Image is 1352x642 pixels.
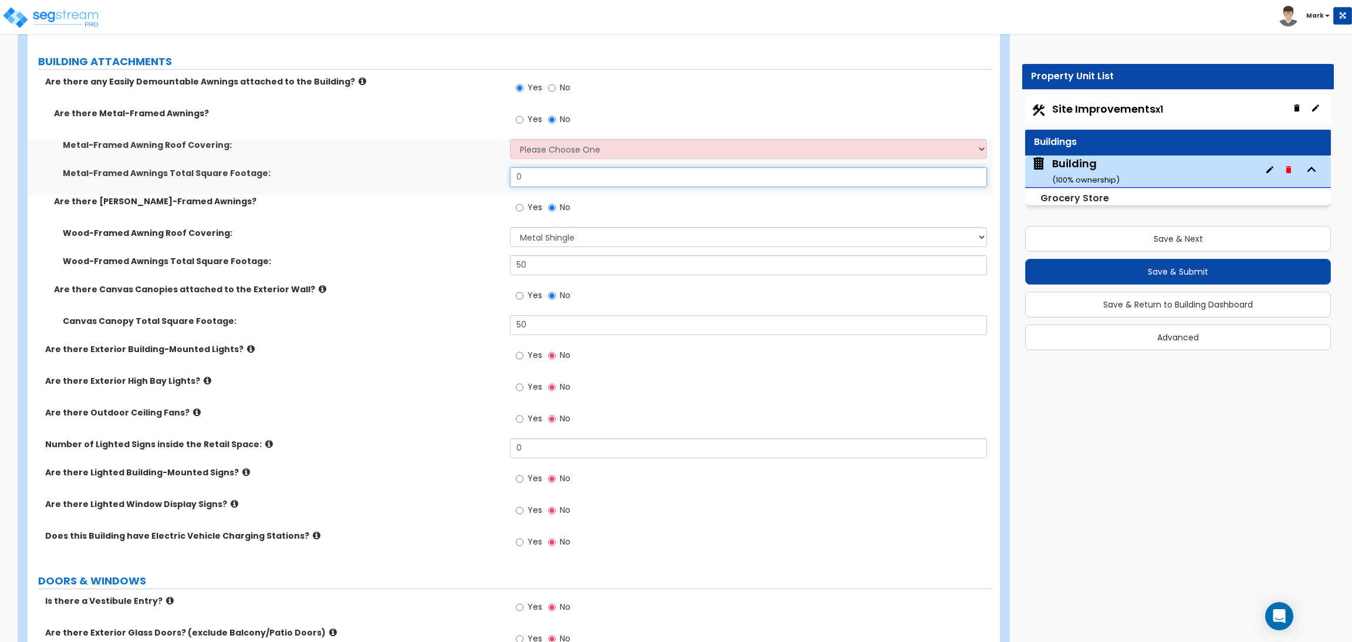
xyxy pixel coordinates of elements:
label: Number of Lighted Signs inside the Retail Space: [45,438,501,450]
span: Yes [528,472,542,484]
span: No [560,289,570,301]
label: DOORS & WINDOWS [38,573,993,589]
img: logo_pro_r.png [2,6,102,29]
i: click for more info! [231,499,238,508]
input: Yes [516,381,523,394]
label: Are there Metal-Framed Awnings? [54,107,501,119]
label: Are there Outdoor Ceiling Fans? [45,407,501,418]
label: Is there a Vestibule Entry? [45,595,501,607]
label: Are there [PERSON_NAME]-Framed Awnings? [54,195,501,207]
input: No [548,349,556,362]
label: Canvas Canopy Total Square Footage: [63,315,501,327]
span: No [560,601,570,613]
div: Buildings [1034,136,1322,149]
label: Wood-Framed Awnings Total Square Footage: [63,255,501,267]
input: Yes [516,201,523,214]
span: No [560,536,570,548]
input: No [548,381,556,394]
span: Yes [528,82,542,93]
input: No [548,536,556,549]
label: Are there Exterior Glass Doors? (exclude Balcony/Patio Doors) [45,627,501,638]
input: No [548,113,556,126]
button: Advanced [1025,325,1331,350]
input: No [548,413,556,425]
span: Yes [528,504,542,516]
img: building.svg [1031,156,1046,171]
label: Are there Exterior Building-Mounted Lights? [45,343,501,355]
label: Metal-Framed Awnings Total Square Footage: [63,167,501,179]
i: click for more info! [359,77,366,86]
img: Construction.png [1031,103,1046,118]
button: Save & Next [1025,226,1331,252]
input: No [548,82,556,94]
span: No [560,201,570,213]
small: Grocery Store [1040,191,1109,205]
span: Yes [528,289,542,301]
span: No [560,349,570,361]
i: click for more info! [247,344,255,353]
input: No [548,504,556,517]
span: Yes [528,201,542,213]
i: click for more info! [166,596,174,605]
input: Yes [516,413,523,425]
input: Yes [516,113,523,126]
input: No [548,601,556,614]
small: x1 [1155,103,1163,116]
label: Are there Lighted Window Display Signs? [45,498,501,510]
img: avatar.png [1278,6,1299,26]
button: Save & Return to Building Dashboard [1025,292,1331,317]
button: Save & Submit [1025,259,1331,285]
label: Metal-Framed Awning Roof Covering: [63,139,501,151]
input: Yes [516,349,523,362]
div: Open Intercom Messenger [1265,602,1293,630]
label: BUILDING ATTACHMENTS [38,54,993,69]
small: ( 100 % ownership) [1052,174,1120,185]
input: Yes [516,472,523,485]
span: No [560,504,570,516]
b: Mark [1306,11,1324,20]
input: No [548,289,556,302]
input: No [548,472,556,485]
i: click for more info! [204,376,211,385]
span: No [560,381,570,393]
span: No [560,413,570,424]
input: No [548,201,556,214]
span: Building [1031,156,1120,186]
span: Site Improvements [1052,102,1163,116]
label: Are there any Easily Demountable Awnings attached to the Building? [45,76,501,87]
span: No [560,82,570,93]
input: Yes [516,82,523,94]
span: Yes [528,113,542,125]
input: Yes [516,504,523,517]
i: click for more info! [242,468,250,477]
span: Yes [528,413,542,424]
label: Are there Canvas Canopies attached to the Exterior Wall? [54,283,501,295]
span: Yes [528,601,542,613]
i: click for more info! [193,408,201,417]
label: Are there Exterior High Bay Lights? [45,375,501,387]
span: No [560,472,570,484]
i: click for more info! [319,285,326,293]
label: Are there Lighted Building-Mounted Signs? [45,467,501,478]
span: No [560,113,570,125]
label: Does this Building have Electric Vehicle Charging Stations? [45,530,501,542]
i: click for more info! [313,531,320,540]
span: Yes [528,349,542,361]
input: Yes [516,536,523,549]
input: Yes [516,289,523,302]
span: Yes [528,536,542,548]
span: Yes [528,381,542,393]
div: Building [1052,156,1120,186]
i: click for more info! [329,628,337,637]
input: Yes [516,601,523,614]
label: Wood-Framed Awning Roof Covering: [63,227,501,239]
div: Property Unit List [1031,70,1325,83]
i: click for more info! [265,440,273,448]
